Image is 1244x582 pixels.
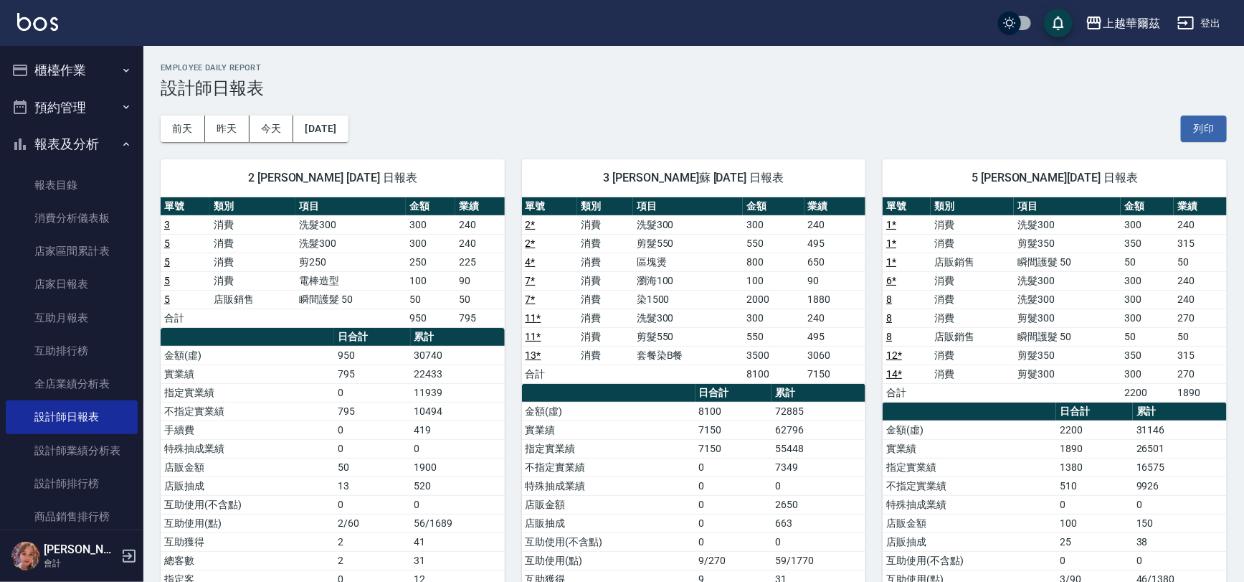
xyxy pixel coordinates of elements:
td: 31 [411,551,505,570]
button: 前天 [161,116,205,142]
td: 互助使用(點) [161,514,334,532]
td: 315 [1174,234,1227,253]
td: 300 [1121,309,1174,327]
td: 互助使用(不含點) [161,495,334,514]
td: 店販抽成 [522,514,695,532]
td: 互助獲得 [161,532,334,551]
td: 50 [334,458,411,477]
td: 270 [1174,365,1227,383]
td: 16575 [1133,458,1227,477]
td: 瞬間護髮 50 [1014,327,1121,346]
td: 0 [1133,495,1227,514]
td: 50 [455,290,505,309]
td: 消費 [577,271,633,290]
td: 50 [1121,327,1174,346]
td: 38 [1133,532,1227,551]
td: 300 [743,309,804,327]
th: 累計 [411,328,505,347]
td: 不指定實業績 [883,477,1056,495]
td: 特殊抽成業績 [161,439,334,458]
td: 100 [406,271,455,290]
td: 240 [804,215,866,234]
span: 2 [PERSON_NAME] [DATE] 日報表 [178,171,488,185]
td: 50 [406,290,455,309]
td: 剪髮350 [1014,234,1121,253]
td: 950 [406,309,455,327]
th: 金額 [406,197,455,216]
td: 1380 [1056,458,1133,477]
td: 30740 [411,346,505,365]
td: 套餐染B餐 [633,346,743,365]
td: 洗髮300 [1014,271,1121,290]
a: 店家區間累計表 [6,235,138,268]
td: 950 [334,346,411,365]
button: save [1044,9,1073,37]
td: 實業績 [883,439,1056,458]
th: 累計 [1133,403,1227,421]
td: 2200 [1121,383,1174,402]
td: 419 [411,421,505,439]
td: 洗髮300 [1014,215,1121,234]
table: a dense table [522,197,866,384]
td: 消費 [577,253,633,271]
td: 店販銷售 [931,327,1014,346]
td: 1890 [1174,383,1227,402]
td: 消費 [931,271,1014,290]
td: 消費 [210,271,295,290]
td: 手續費 [161,421,334,439]
td: 2000 [743,290,804,309]
td: 550 [743,234,804,253]
td: 100 [743,271,804,290]
td: 41 [411,532,505,551]
td: 31146 [1133,421,1227,439]
td: 510 [1056,477,1133,495]
td: 795 [455,309,505,327]
td: 62796 [771,421,865,439]
td: 3060 [804,346,866,365]
a: 8 [886,294,892,305]
td: 店販抽成 [161,477,334,495]
td: 店販金額 [161,458,334,477]
td: 240 [1174,290,1227,309]
td: 7150 [695,421,772,439]
td: 指定實業績 [161,383,334,402]
td: 金額(虛) [883,421,1056,439]
td: 240 [1174,215,1227,234]
a: 店家日報表 [6,268,138,301]
th: 類別 [577,197,633,216]
td: 25 [1056,532,1133,551]
td: 總客數 [161,551,334,570]
a: 商品銷售排行榜 [6,500,138,533]
td: 1880 [804,290,866,309]
a: 互助排行榜 [6,334,138,367]
td: 26501 [1133,439,1227,458]
td: 互助使用(不含點) [883,551,1056,570]
td: 染1500 [633,290,743,309]
td: 300 [406,215,455,234]
th: 業績 [1174,197,1227,216]
td: 13 [334,477,411,495]
a: 5 [164,238,170,249]
th: 類別 [210,197,295,216]
td: 3500 [743,346,804,365]
td: 240 [804,309,866,327]
td: 店販銷售 [931,253,1014,271]
td: 金額(虛) [522,402,695,421]
div: 上越華爾茲 [1103,14,1160,32]
h3: 設計師日報表 [161,78,1227,98]
a: 5 [164,294,170,305]
td: 2200 [1056,421,1133,439]
td: 0 [1056,551,1133,570]
td: 0 [334,383,411,402]
td: 不指定實業績 [161,402,334,421]
td: 55448 [771,439,865,458]
td: 實業績 [522,421,695,439]
td: 50 [1121,253,1174,271]
td: 0 [411,495,505,514]
th: 金額 [1121,197,1174,216]
th: 日合計 [1056,403,1133,421]
th: 項目 [633,197,743,216]
td: 9926 [1133,477,1227,495]
td: 合計 [161,309,210,327]
td: 剪髮350 [1014,346,1121,365]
